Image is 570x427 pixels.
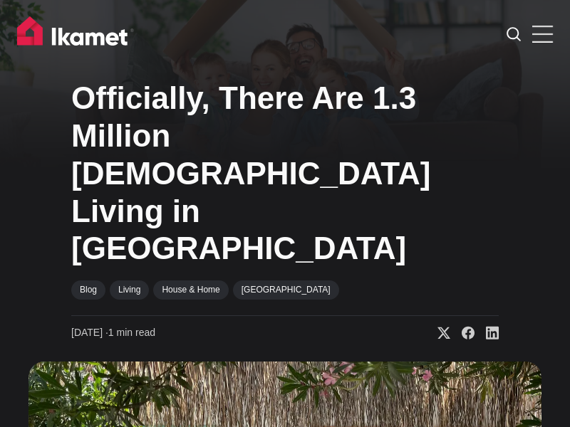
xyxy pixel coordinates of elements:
[17,16,134,52] img: Ikamet home
[233,280,339,299] a: [GEOGRAPHIC_DATA]
[71,326,155,340] time: 1 min read
[71,80,499,268] h1: Officially, There Are 1.3 Million [DEMOGRAPHIC_DATA] Living in [GEOGRAPHIC_DATA]
[153,280,228,299] a: House & Home
[475,326,499,340] a: Share on Linkedin
[110,280,149,299] a: Living
[450,326,475,340] a: Share on Facebook
[71,327,108,338] span: [DATE] ∙
[426,326,450,340] a: Share on X
[71,280,105,299] a: Blog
